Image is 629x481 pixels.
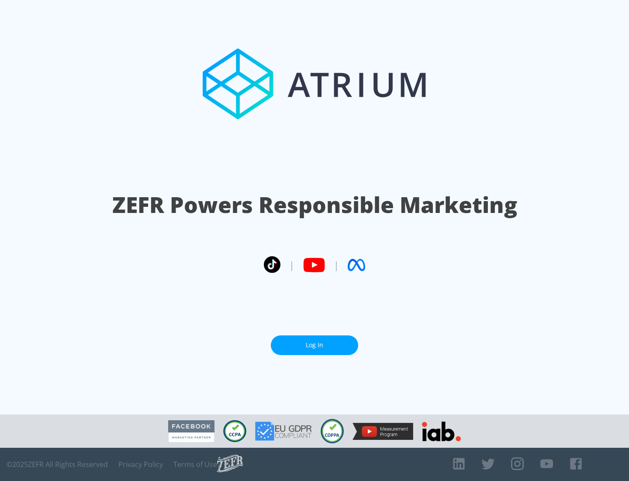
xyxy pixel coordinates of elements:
a: Privacy Policy [118,460,163,469]
img: YouTube Measurement Program [353,423,413,440]
span: | [289,258,294,272]
img: COPPA Compliant [321,419,344,443]
img: Facebook Marketing Partner [168,420,214,443]
img: GDPR Compliant [255,422,312,441]
img: IAB [422,422,461,441]
h1: ZEFR Powers Responsible Marketing [112,190,517,220]
span: © 2025 ZEFR All Rights Reserved [7,460,108,469]
a: Terms of Use [173,460,217,469]
span: | [334,258,339,272]
a: Log In [271,335,358,355]
img: CCPA Compliant [223,420,246,442]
